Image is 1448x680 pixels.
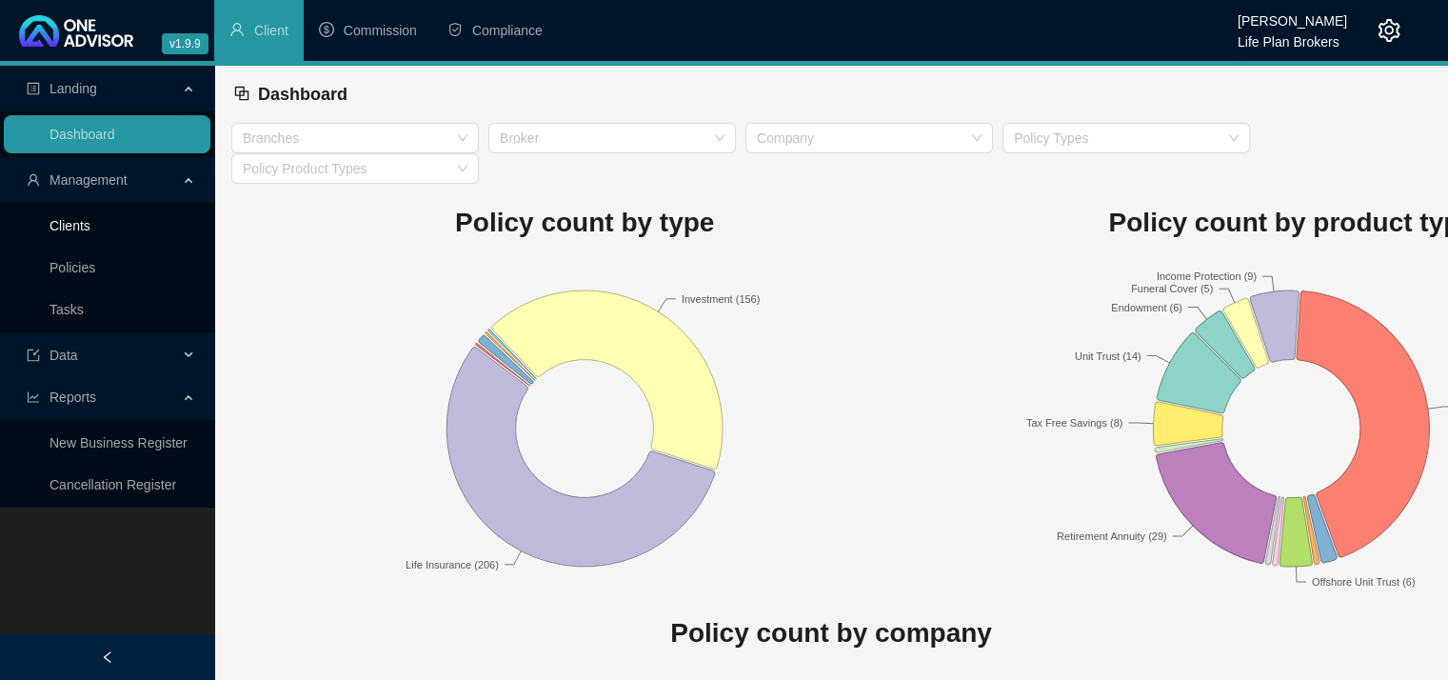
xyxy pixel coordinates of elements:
[27,82,40,95] span: profile
[231,202,938,244] h1: Policy count by type
[101,650,114,664] span: left
[231,612,1431,654] h1: Policy count by company
[50,260,95,275] a: Policies
[1378,19,1400,42] span: setting
[258,85,347,104] span: Dashboard
[229,22,245,37] span: user
[319,22,334,37] span: dollar
[233,85,250,102] span: block
[1238,5,1347,26] div: [PERSON_NAME]
[472,23,543,38] span: Compliance
[50,302,84,317] a: Tasks
[1075,350,1141,361] text: Unit Trust (14)
[50,172,128,188] span: Management
[27,349,40,362] span: import
[682,292,761,304] text: Investment (156)
[344,23,417,38] span: Commission
[50,218,90,233] a: Clients
[1112,301,1183,312] text: Endowment (6)
[27,173,40,187] span: user
[50,435,188,450] a: New Business Register
[50,477,176,492] a: Cancellation Register
[1312,575,1416,587] text: Offshore Unit Trust (6)
[19,15,133,47] img: 2df55531c6924b55f21c4cf5d4484680-logo-light.svg
[1057,530,1167,542] text: Retirement Annuity (29)
[50,348,78,363] span: Data
[1157,270,1257,282] text: Income Protection (9)
[50,127,115,142] a: Dashboard
[1238,26,1347,47] div: Life Plan Brokers
[162,33,208,54] span: v1.9.9
[447,22,463,37] span: safety
[254,23,288,38] span: Client
[1026,417,1122,429] text: Tax Free Savings (8)
[27,390,40,404] span: line-chart
[50,81,97,96] span: Landing
[50,390,96,405] span: Reports
[1131,283,1213,294] text: Funeral Cover (5)
[406,558,499,570] text: Life Insurance (206)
